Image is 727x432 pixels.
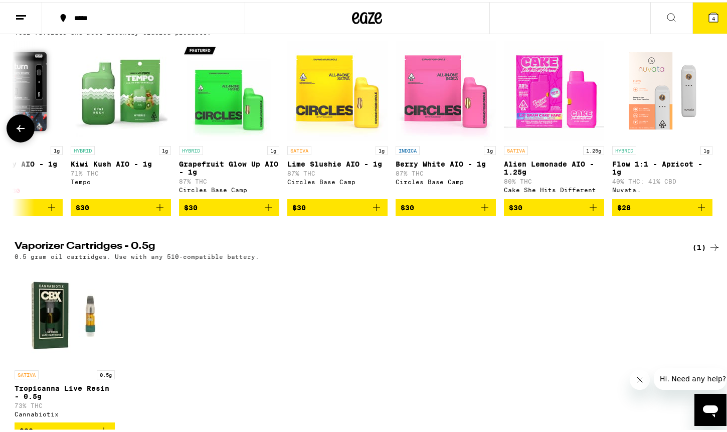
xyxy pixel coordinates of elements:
[612,39,712,139] img: Nuvata (CA) - Flow 1:1 - Apricot - 1g
[15,400,115,407] p: 73% THC
[287,39,388,197] a: Open page for Lime Slushie AIO - 1g from Circles Base Camp
[179,185,279,191] div: Circles Base Camp
[15,409,115,415] div: Cannabiotix
[179,39,279,197] a: Open page for Grapefruit Glow Up AIO - 1g from Circles Base Camp
[401,202,414,210] span: $30
[287,168,388,175] p: 87% THC
[504,39,604,197] a: Open page for Alien Lemonade AIO - 1.25g from Cake She Hits Different
[692,239,720,251] a: (1)
[504,39,604,139] img: Cake She Hits Different - Alien Lemonade AIO - 1.25g
[179,176,279,183] p: 87% THC
[376,144,388,153] p: 1g
[287,39,388,139] img: Circles Base Camp - Lime Slushie AIO - 1g
[15,263,115,420] a: Open page for Tropicanna Live Resin - 0.5g from Cannabiotix
[612,158,712,174] p: Flow 1:1 - Apricot - 1g
[712,14,715,20] span: 4
[292,202,306,210] span: $30
[76,202,89,210] span: $30
[504,144,528,153] p: SATIVA
[504,158,604,174] p: Alien Lemonade AIO - 1.25g
[71,39,171,197] a: Open page for Kiwi Kush AIO - 1g from Tempo
[396,144,420,153] p: INDICA
[630,368,650,388] iframe: Close message
[71,197,171,214] button: Add to bag
[51,144,63,153] p: 1g
[15,382,115,398] p: Tropicanna Live Resin - 0.5g
[396,197,496,214] button: Add to bag
[71,158,171,166] p: Kiwi Kush AIO - 1g
[71,144,95,153] p: HYBRID
[159,144,171,153] p: 1g
[612,185,712,191] div: Nuvata ([GEOGRAPHIC_DATA])
[396,168,496,175] p: 87% THC
[71,177,171,183] div: Tempo
[287,177,388,183] div: Circles Base Camp
[612,144,636,153] p: HYBRID
[287,144,311,153] p: SATIVA
[179,197,279,214] button: Add to bag
[15,239,671,251] h2: Vaporizer Cartridges - 0.5g
[484,144,496,153] p: 1g
[179,39,279,139] img: Circles Base Camp - Grapefruit Glow Up AIO - 1g
[179,158,279,174] p: Grapefruit Glow Up AIO - 1g
[184,202,198,210] span: $30
[287,197,388,214] button: Add to bag
[396,39,496,197] a: Open page for Berry White AIO - 1g from Circles Base Camp
[267,144,279,153] p: 1g
[654,366,726,388] iframe: Message from company
[694,392,726,424] iframe: Button to launch messaging window
[15,263,115,363] img: Cannabiotix - Tropicanna Live Resin - 0.5g
[612,39,712,197] a: Open page for Flow 1:1 - Apricot - 1g from Nuvata (CA)
[71,39,171,139] img: Tempo - Kiwi Kush AIO - 1g
[396,158,496,166] p: Berry White AIO - 1g
[15,368,39,377] p: SATIVA
[504,197,604,214] button: Add to bag
[504,176,604,183] p: 80% THC
[396,177,496,183] div: Circles Base Camp
[71,168,171,175] p: 71% THC
[509,202,522,210] span: $30
[396,39,496,139] img: Circles Base Camp - Berry White AIO - 1g
[612,176,712,183] p: 40% THC: 41% CBD
[612,197,712,214] button: Add to bag
[583,144,604,153] p: 1.25g
[504,185,604,191] div: Cake She Hits Different
[179,144,203,153] p: HYBRID
[700,144,712,153] p: 1g
[617,202,631,210] span: $28
[97,368,115,377] p: 0.5g
[15,251,259,258] p: 0.5 gram oil cartridges. Use with any 510-compatible battery.
[287,158,388,166] p: Lime Slushie AIO - 1g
